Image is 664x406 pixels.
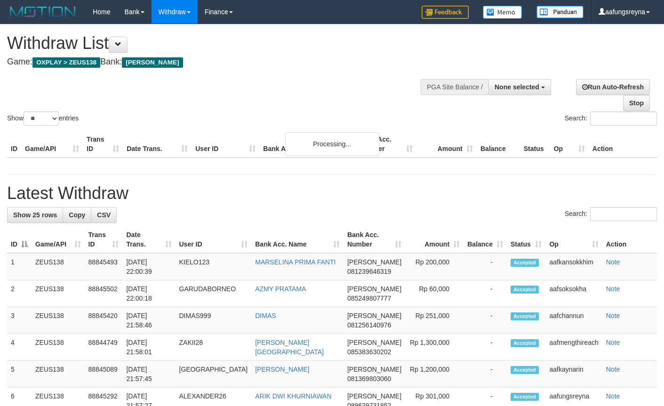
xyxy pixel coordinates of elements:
[545,280,602,307] td: aafsoksokha
[545,253,602,280] td: aafkansokkhim
[24,111,59,126] select: Showentries
[32,334,85,361] td: ZEUS138
[85,280,123,307] td: 88845502
[255,392,331,400] a: ARIK DWI KHURNIAWAN
[7,307,32,334] td: 3
[511,339,539,347] span: Accepted
[565,207,657,221] label: Search:
[122,280,175,307] td: [DATE] 22:00:18
[122,307,175,334] td: [DATE] 21:58:46
[32,280,85,307] td: ZEUS138
[63,207,91,223] a: Copy
[255,258,336,266] a: MARSELINA PRIMA FANTI
[91,207,117,223] a: CSV
[32,253,85,280] td: ZEUS138
[405,334,464,361] td: Rp 1,300,000
[606,285,620,293] a: Note
[7,361,32,388] td: 5
[511,393,539,401] span: Accepted
[483,6,522,19] img: Button%20Memo.svg
[347,312,401,319] span: [PERSON_NAME]
[7,207,63,223] a: Show 25 rows
[347,268,391,275] span: Copy 081239646319 to clipboard
[85,361,123,388] td: 88845089
[32,57,100,68] span: OXPLAY > ZEUS138
[511,312,539,320] span: Accepted
[176,334,252,361] td: ZAKII28
[32,226,85,253] th: Game/API: activate to sort column ascending
[511,286,539,294] span: Accepted
[69,211,85,219] span: Copy
[347,339,401,346] span: [PERSON_NAME]
[606,339,620,346] a: Note
[550,131,589,158] th: Op
[405,361,464,388] td: Rp 1,200,000
[122,57,183,68] span: [PERSON_NAME]
[122,334,175,361] td: [DATE] 21:58:01
[285,132,379,156] div: Processing...
[123,131,192,158] th: Date Trans.
[590,111,657,126] input: Search:
[576,79,650,95] a: Run Auto-Refresh
[416,131,477,158] th: Amount
[255,339,324,356] a: [PERSON_NAME][GEOGRAPHIC_DATA]
[122,361,175,388] td: [DATE] 21:57:45
[545,307,602,334] td: aafchannun
[259,131,356,158] th: Bank Acc. Name
[85,226,123,253] th: Trans ID: activate to sort column ascending
[536,6,584,18] img: panduan.png
[7,5,79,19] img: MOTION_logo.png
[464,307,507,334] td: -
[7,253,32,280] td: 1
[7,334,32,361] td: 4
[32,361,85,388] td: ZEUS138
[511,259,539,267] span: Accepted
[464,280,507,307] td: -
[602,226,657,253] th: Action
[606,312,620,319] a: Note
[7,34,433,53] h1: Withdraw List
[545,361,602,388] td: aafkaynarin
[347,321,391,329] span: Copy 081256140976 to clipboard
[347,366,401,373] span: [PERSON_NAME]
[21,131,83,158] th: Game/API
[85,307,123,334] td: 88845420
[464,334,507,361] td: -
[176,253,252,280] td: KIELO123
[85,334,123,361] td: 88844749
[347,295,391,302] span: Copy 085249807777 to clipboard
[623,95,650,111] a: Stop
[347,348,391,356] span: Copy 085383630202 to clipboard
[488,79,551,95] button: None selected
[477,131,520,158] th: Balance
[565,111,657,126] label: Search:
[192,131,259,158] th: User ID
[251,226,344,253] th: Bank Acc. Name: activate to sort column ascending
[347,258,401,266] span: [PERSON_NAME]
[255,312,276,319] a: DIMAS
[347,375,391,382] span: Copy 081369803060 to clipboard
[589,131,657,158] th: Action
[347,285,401,293] span: [PERSON_NAME]
[606,258,620,266] a: Note
[356,131,416,158] th: Bank Acc. Number
[85,253,123,280] td: 88845493
[7,111,79,126] label: Show entries
[7,57,433,67] h4: Game: Bank:
[507,226,546,253] th: Status: activate to sort column ascending
[405,280,464,307] td: Rp 60,000
[255,366,309,373] a: [PERSON_NAME]
[255,285,306,293] a: AZMY PRATAMA
[606,392,620,400] a: Note
[464,253,507,280] td: -
[520,131,550,158] th: Status
[176,307,252,334] td: DIMAS999
[122,226,175,253] th: Date Trans.: activate to sort column ascending
[347,392,401,400] span: [PERSON_NAME]
[405,253,464,280] td: Rp 200,000
[176,226,252,253] th: User ID: activate to sort column ascending
[176,280,252,307] td: GARUDABORNEO
[422,6,469,19] img: Feedback.jpg
[464,361,507,388] td: -
[97,211,111,219] span: CSV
